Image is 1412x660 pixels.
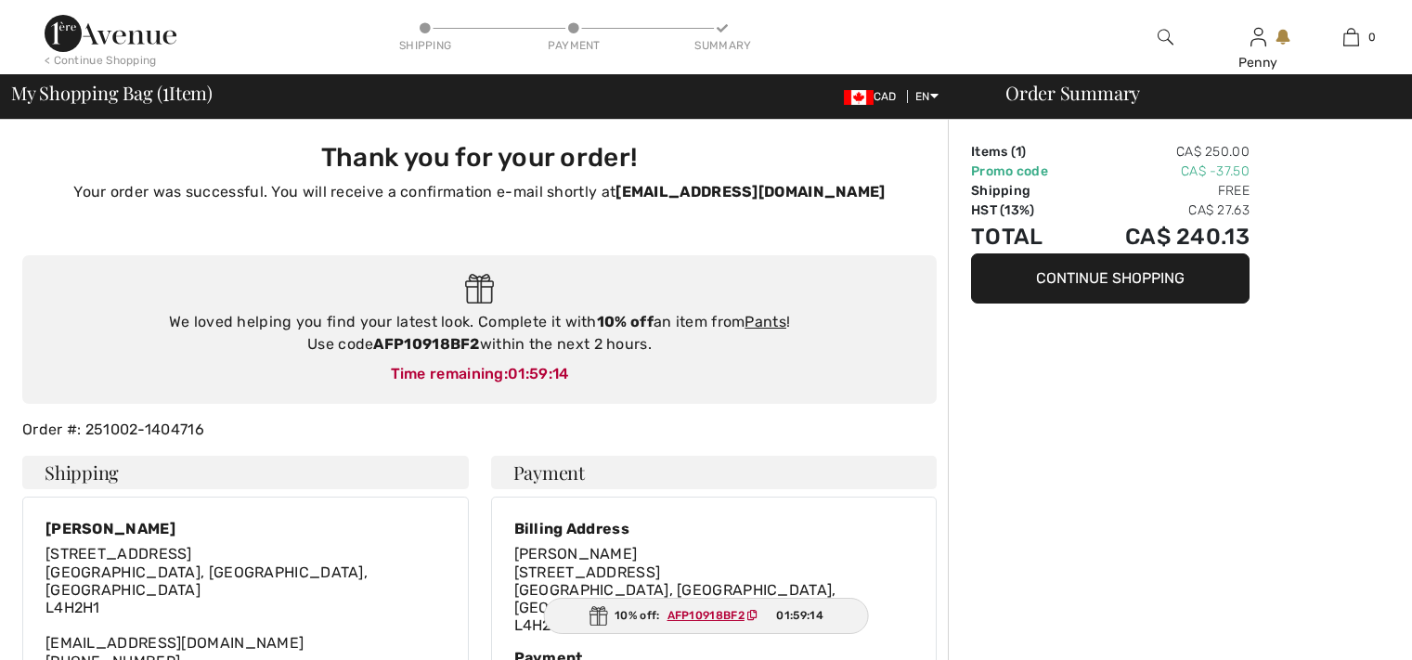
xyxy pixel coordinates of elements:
[491,456,938,489] h4: Payment
[844,90,874,105] img: Canadian Dollar
[397,37,453,54] div: Shipping
[983,84,1401,102] div: Order Summary
[1016,144,1021,160] span: 1
[971,142,1078,162] td: Items ( )
[615,183,885,201] strong: [EMAIL_ADDRESS][DOMAIN_NAME]
[1078,162,1250,181] td: CA$ -37.50
[22,456,469,489] h4: Shipping
[546,37,602,54] div: Payment
[162,79,169,103] span: 1
[971,201,1078,220] td: HST (13%)
[514,563,836,635] span: [STREET_ADDRESS] [GEOGRAPHIC_DATA], [GEOGRAPHIC_DATA], [GEOGRAPHIC_DATA] L4H2H1
[1078,220,1250,253] td: CA$ 240.13
[971,220,1078,253] td: Total
[844,90,904,103] span: CAD
[45,520,446,537] div: [PERSON_NAME]
[597,313,654,330] strong: 10% off
[1343,26,1359,48] img: My Bag
[1078,201,1250,220] td: CA$ 27.63
[465,274,494,304] img: Gift.svg
[45,15,176,52] img: 1ère Avenue
[33,181,926,203] p: Your order was successful. You will receive a confirmation e-mail shortly at
[1368,29,1376,45] span: 0
[915,90,939,103] span: EN
[45,52,157,69] div: < Continue Shopping
[971,162,1078,181] td: Promo code
[1078,181,1250,201] td: Free
[11,84,213,102] span: My Shopping Bag ( Item)
[41,363,918,385] div: Time remaining:
[33,142,926,174] h3: Thank you for your order!
[1212,53,1303,72] div: Penny
[11,419,948,441] div: Order #: 251002-1404716
[1250,28,1266,45] a: Sign In
[971,253,1250,304] button: Continue Shopping
[1250,26,1266,48] img: My Info
[589,606,607,626] img: Gift.svg
[41,311,918,356] div: We loved helping you find your latest look. Complete it with an item from ! Use code within the n...
[776,607,823,624] span: 01:59:14
[373,335,479,353] strong: AFP10918BF2
[667,609,745,622] ins: AFP10918BF2
[694,37,750,54] div: Summary
[745,313,786,330] a: Pants
[514,545,638,563] span: [PERSON_NAME]
[543,598,869,634] div: 10% off:
[1078,142,1250,162] td: CA$ 250.00
[1305,26,1396,48] a: 0
[45,545,368,616] span: [STREET_ADDRESS] [GEOGRAPHIC_DATA], [GEOGRAPHIC_DATA], [GEOGRAPHIC_DATA] L4H2H1
[514,520,914,537] div: Billing Address
[508,365,568,382] span: 01:59:14
[1158,26,1173,48] img: search the website
[971,181,1078,201] td: Shipping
